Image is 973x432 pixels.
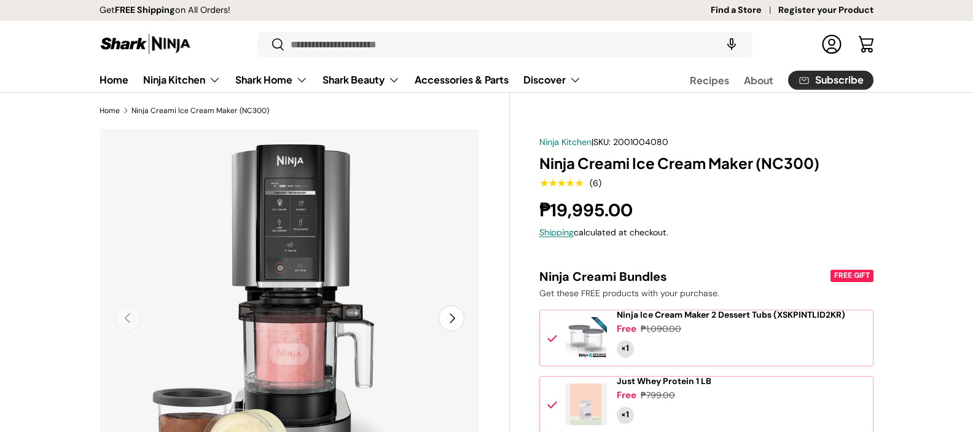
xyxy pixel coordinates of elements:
span: 2001004080 [613,136,668,147]
a: Ninja Kitchen [143,68,221,92]
span: ★★★★★ [539,177,583,189]
summary: Shark Beauty [315,68,407,92]
div: (6) [590,179,601,188]
div: Quantity [617,407,634,424]
a: Shark Home [235,68,308,92]
h1: Ninja Creami Ice Cream Maker (NC300) [539,154,873,173]
a: Just Whey Protein 1 LB [617,376,711,387]
p: Get on All Orders! [100,4,230,17]
div: ₱799.00 [641,389,675,402]
nav: Primary [100,68,581,92]
div: Quantity [617,340,634,358]
a: Home [100,107,120,114]
summary: Discover [516,68,588,92]
a: Shipping [539,227,574,238]
speech-search-button: Search by voice [712,31,751,58]
summary: Shark Home [228,68,315,92]
summary: Ninja Kitchen [136,68,228,92]
div: 5.0 out of 5.0 stars [539,178,583,189]
a: Ninja Kitchen [539,136,592,147]
div: Free [617,389,636,402]
a: Discover [523,68,581,92]
span: Get these FREE products with your purchase. [539,288,719,299]
div: FREE GIFT [830,270,873,281]
div: calculated at checkout. [539,226,873,239]
div: ₱1,090.00 [641,323,681,336]
strong: FREE Shipping [115,4,175,15]
nav: Breadcrumbs [100,105,510,116]
strong: ₱19,995.00 [539,198,636,222]
div: Ninja Creami Bundles [539,269,828,285]
a: Ninja Creami Ice Cream Maker (NC300) [131,107,269,114]
a: Shark Beauty [322,68,400,92]
a: Find a Store [711,4,778,17]
div: Free [617,323,636,336]
span: SKU: [593,136,611,147]
span: | [592,136,668,147]
span: Just Whey Protein 1 LB [617,375,711,387]
img: Shark Ninja Philippines [100,32,192,56]
a: Ninja Ice Cream Maker 2 Dessert Tubs (XSKPINTLID2KR) [617,310,845,320]
a: Recipes [690,68,729,92]
a: Subscribe [788,71,873,90]
span: Subscribe [815,75,864,85]
a: Register your Product [778,4,873,17]
a: About [744,68,773,92]
nav: Secondary [660,68,873,92]
a: Home [100,68,128,92]
a: Accessories & Parts [415,68,509,92]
